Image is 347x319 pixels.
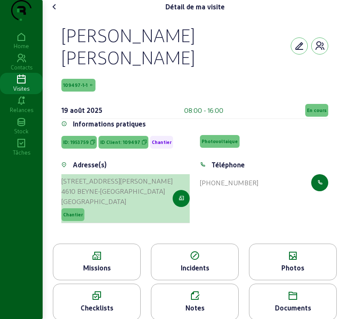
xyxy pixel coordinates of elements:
span: En cours [307,107,327,113]
div: 08:00 - 16:00 [184,105,223,115]
div: Téléphone [211,160,245,170]
div: Incidents [151,263,238,273]
span: Chantier [63,212,83,218]
span: Photovoltaique [202,138,238,144]
div: 19 août 2025 [61,105,102,115]
div: [PERSON_NAME] [PERSON_NAME] [61,24,291,68]
div: [GEOGRAPHIC_DATA] [61,196,173,207]
span: Chantier [152,139,171,145]
div: [PHONE_NUMBER] [200,178,258,188]
div: Détail de ma visite [165,2,225,12]
span: ID: 1953759 [63,139,89,145]
div: 4610 BEYNE-[GEOGRAPHIC_DATA] [61,186,173,196]
div: Documents [249,303,336,313]
span: 109497-1-1 [63,82,87,88]
div: Checklists [53,303,140,313]
div: [STREET_ADDRESS][PERSON_NAME] [61,176,173,186]
div: Adresse(s) [73,160,107,170]
span: ID Client: 109497 [100,139,140,145]
div: Photos [249,263,336,273]
div: Notes [151,303,238,313]
div: Informations pratiques [73,119,146,129]
div: Missions [53,263,140,273]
